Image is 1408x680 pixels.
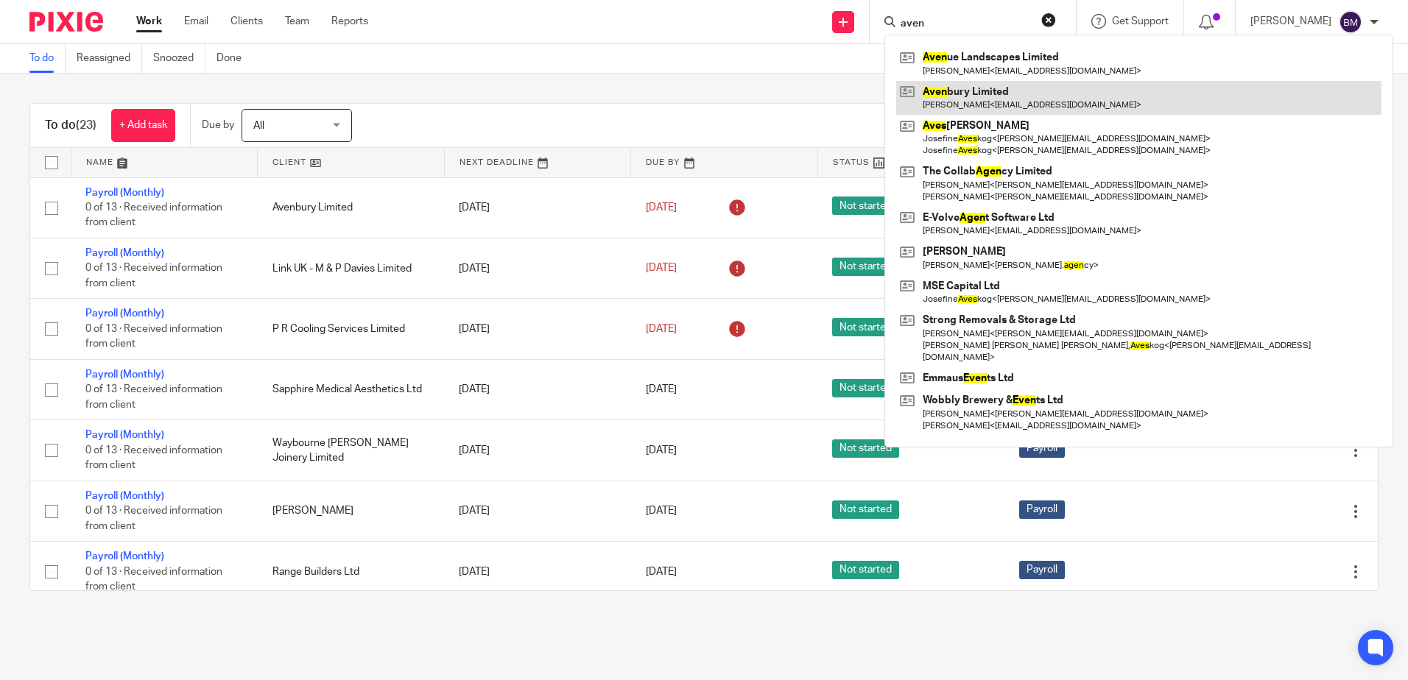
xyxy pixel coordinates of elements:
[85,506,222,531] span: 0 of 13 · Received information from client
[1019,439,1065,458] span: Payroll
[184,14,208,29] a: Email
[258,542,445,602] td: Range Builders Ltd
[1112,16,1169,26] span: Get Support
[85,324,222,350] span: 0 of 13 · Received information from client
[444,542,631,602] td: [DATE]
[45,118,96,133] h1: To do
[85,491,164,501] a: Payroll (Monthly)
[202,118,234,132] p: Due by
[258,359,445,419] td: Sapphire Medical Aesthetics Ltd
[646,506,677,517] span: [DATE]
[85,308,164,319] a: Payroll (Monthly)
[444,420,631,481] td: [DATE]
[832,196,899,215] span: Not started
[832,318,899,336] span: Not started
[832,258,899,276] span: Not started
[230,14,263,29] a: Clients
[85,567,222,592] span: 0 of 13 · Received information from client
[1250,14,1331,29] p: [PERSON_NAME]
[444,177,631,238] td: [DATE]
[1339,10,1362,34] img: svg%3E
[832,500,899,519] span: Not started
[258,420,445,481] td: Waybourne [PERSON_NAME] Joinery Limited
[899,18,1032,31] input: Search
[444,238,631,298] td: [DATE]
[832,379,899,397] span: Not started
[29,12,103,32] img: Pixie
[646,263,677,274] span: [DATE]
[646,385,677,395] span: [DATE]
[1041,13,1056,27] button: Clear
[646,567,677,577] span: [DATE]
[85,248,164,258] a: Payroll (Monthly)
[85,188,164,198] a: Payroll (Monthly)
[85,263,222,289] span: 0 of 13 · Received information from client
[331,14,368,29] a: Reports
[253,121,264,131] span: All
[76,119,96,131] span: (23)
[1019,561,1065,579] span: Payroll
[85,369,164,380] a: Payroll (Monthly)
[258,177,445,238] td: Avenbury Limited
[77,44,142,73] a: Reassigned
[444,359,631,419] td: [DATE]
[444,481,631,541] td: [DATE]
[85,202,222,228] span: 0 of 13 · Received information from client
[136,14,162,29] a: Work
[258,299,445,359] td: P R Cooling Services Limited
[646,324,677,334] span: [DATE]
[832,561,899,579] span: Not started
[285,14,309,29] a: Team
[258,238,445,298] td: Link UK - M & P Davies Limited
[153,44,205,73] a: Snoozed
[29,44,66,73] a: To do
[646,202,677,213] span: [DATE]
[1019,500,1065,519] span: Payroll
[111,109,175,142] a: + Add task
[85,384,222,410] span: 0 of 13 · Received information from client
[646,445,677,456] span: [DATE]
[832,439,899,458] span: Not started
[258,481,445,541] td: [PERSON_NAME]
[85,445,222,471] span: 0 of 13 · Received information from client
[85,430,164,440] a: Payroll (Monthly)
[217,44,253,73] a: Done
[444,299,631,359] td: [DATE]
[85,551,164,562] a: Payroll (Monthly)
